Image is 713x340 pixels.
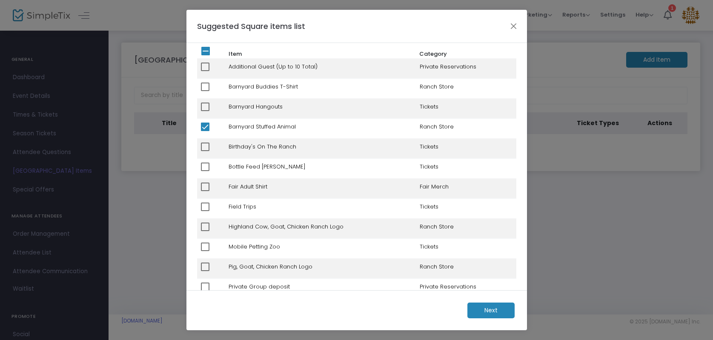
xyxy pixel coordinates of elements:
td: Fair Adult Shirt [225,178,416,198]
td: Ranch Store [415,78,516,98]
td: Pig, Goat, Chicken Ranch Logo [225,258,416,278]
td: Tickets [415,238,516,258]
td: Tickets [415,198,516,218]
span: Next [484,306,498,315]
button: Close [508,20,519,31]
td: Highland Cow, Goat, Chicken Ranch Logo [225,218,416,238]
td: Fair Merch [415,178,516,198]
td: Barnyard Stuffed Animal [225,118,416,138]
td: Barnyard Hangouts [225,98,416,118]
td: Ranch Store [415,118,516,138]
td: Field Trips [225,198,416,218]
th: Category [415,47,516,58]
td: Private Reservations [415,278,516,298]
th: Item [225,47,416,58]
td: Birthday's On The Ranch [225,138,416,158]
td: Ranch Store [415,218,516,238]
td: Private Reservations [415,58,516,78]
td: Ranch Store [415,258,516,278]
td: Barnyard Buddies T-Shirt [225,78,416,98]
td: Tickets [415,158,516,178]
td: Bottle Feed [PERSON_NAME] [225,158,416,178]
td: Tickets [415,138,516,158]
td: Mobile Petting Zoo [225,238,416,258]
td: Private Group deposit [225,278,416,298]
h4: Suggested Square items list [197,20,305,32]
td: Additional Guest (Up to 10 Total) [225,58,416,78]
td: Tickets [415,98,516,118]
